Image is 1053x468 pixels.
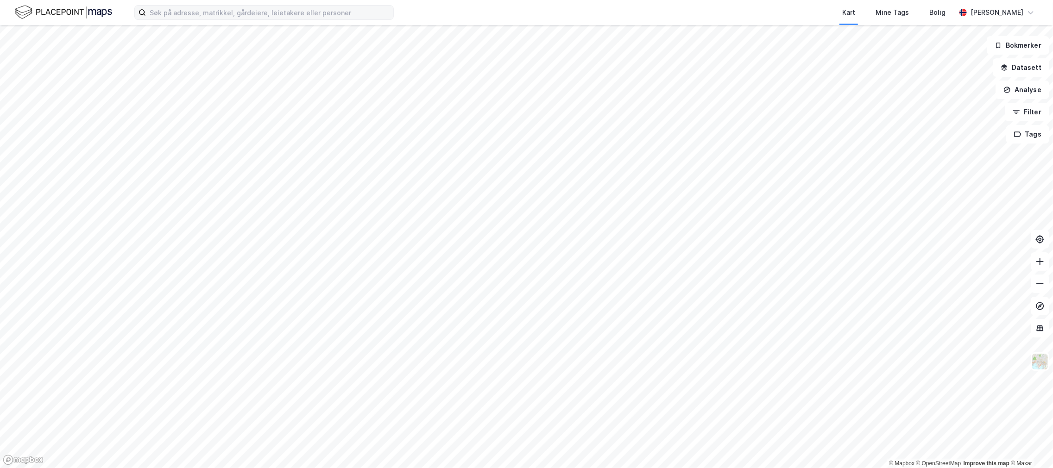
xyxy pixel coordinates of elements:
[929,7,946,18] div: Bolig
[842,7,855,18] div: Kart
[876,7,909,18] div: Mine Tags
[1007,424,1053,468] div: Kontrollprogram for chat
[15,4,112,20] img: logo.f888ab2527a4732fd821a326f86c7f29.svg
[146,6,393,19] input: Søk på adresse, matrikkel, gårdeiere, leietakere eller personer
[1007,424,1053,468] iframe: Chat Widget
[971,7,1023,18] div: [PERSON_NAME]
